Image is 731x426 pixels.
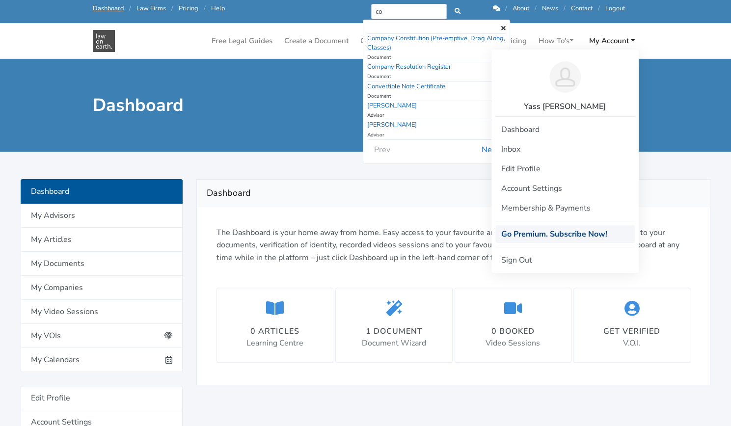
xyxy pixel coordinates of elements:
a: My Articles [21,228,183,252]
a: Contact [571,4,593,13]
a: Edit Profile [21,386,183,410]
input: Search [371,4,447,19]
div: 1 document [362,325,426,337]
a: 0 articles Learning Centre [217,288,333,362]
a: Inbox [495,140,635,158]
a: My Calendars [21,348,183,372]
a: News [542,4,558,13]
a: Create a Document [280,31,352,51]
strong: Go Premium. Subscribe Now! [501,229,607,240]
a: Free Legal Guides [208,31,276,51]
a: My VOIs [21,324,183,348]
a: My Account [585,31,639,51]
span: / [171,4,173,13]
small: Document [367,93,391,100]
a: Sign Out [495,251,635,269]
a: Law Firms [136,4,166,13]
a: How To's [535,31,577,51]
p: Video Sessions [486,337,540,350]
a: Convertible Note Certificate [367,82,445,91]
p: The Dashboard is your home away from home. Easy access to your favourite articles you “loved” in ... [217,227,690,265]
a: My Documents [21,252,183,276]
span: / [535,4,537,13]
a: My Advisors [21,204,183,228]
small: Document [367,73,391,80]
a: Logout [605,4,625,13]
a: [PERSON_NAME] [367,101,417,110]
a: Dashboard [21,179,183,204]
span: / [129,4,131,13]
div: Yass [PERSON_NAME] [495,101,635,112]
span: / [204,4,206,13]
span: / [598,4,600,13]
a: Help [211,4,225,13]
h2: Dashboard [207,186,700,201]
a: Pricing [179,4,198,13]
p: Document Wizard [362,337,426,350]
a: Dashboard [495,121,635,138]
a: Company Resolution Register [367,62,451,71]
div: 0 booked [486,325,540,337]
a: Company Constitution (Pre-emptive, Drag Along, Classes) [367,34,505,52]
h1: Dashboard [93,94,359,116]
a: Get Legal Advice [356,31,422,51]
a: Get Verified V.O.I. [573,288,690,362]
a: Pricing [499,31,531,51]
a: Edit Profile [495,160,635,178]
a: Membership & Payments [495,199,635,217]
img: Yass Seccombe [549,61,581,93]
a: My Companies [21,276,183,300]
small: Document [367,54,391,61]
div: Get Verified [603,325,660,337]
a: Account Settings [495,180,635,197]
img: Law On Earth [93,30,115,52]
a: About [513,4,529,13]
small: Advisor [367,132,384,138]
a: Dashboard [93,4,124,13]
button: Next [475,140,505,159]
small: Advisor [367,112,384,119]
a: [PERSON_NAME] [367,120,417,129]
a: 1 document Document Wizard [335,288,452,362]
span: / [505,4,507,13]
div: 0 articles [246,325,303,337]
a: Go Premium. Subscribe Now! [495,225,635,243]
a: My Video Sessions [21,300,183,324]
p: V.O.I. [603,337,660,350]
p: Learning Centre [246,337,303,350]
div: My Account [491,50,639,273]
span: / [564,4,566,13]
a: 0 booked Video Sessions [455,288,571,362]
